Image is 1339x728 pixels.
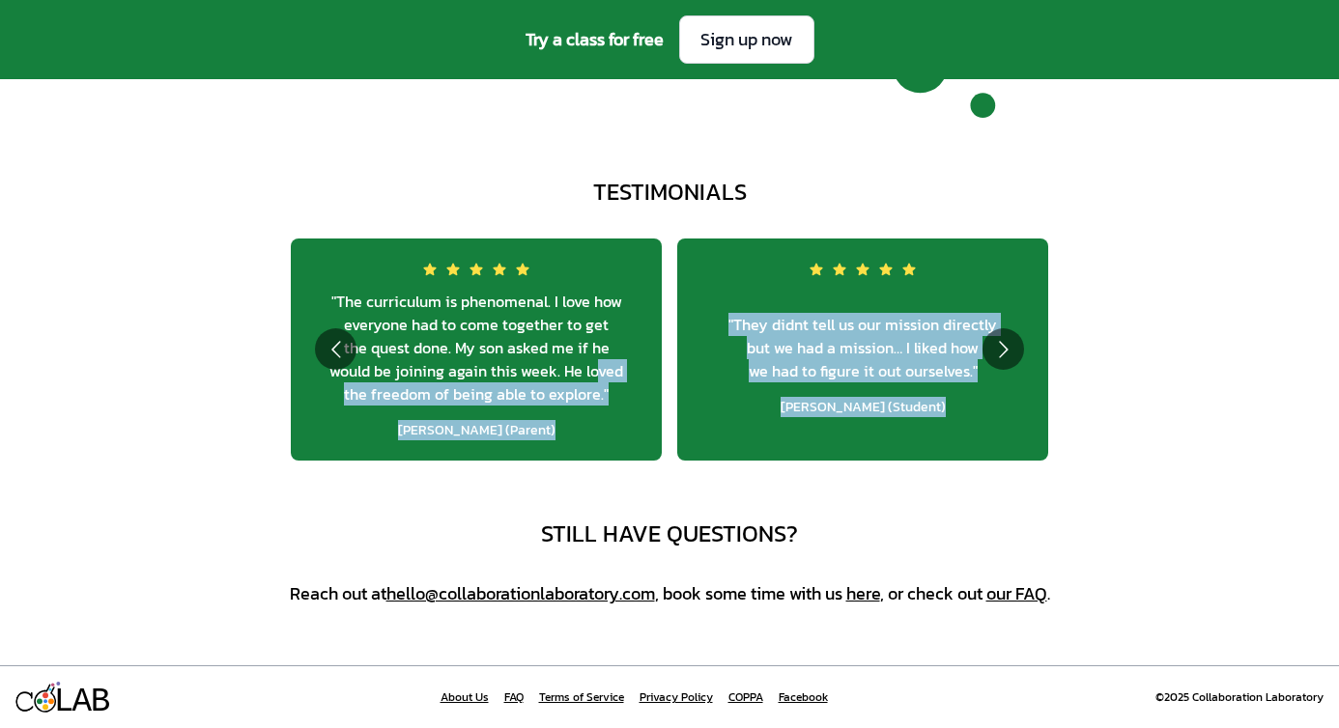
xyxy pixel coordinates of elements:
span: " They didnt tell us our mission directly but we had a mission… I liked how we had to figure it o... [693,313,1033,382]
button: Go to previous slide [315,328,356,370]
div: L [54,682,74,722]
span: Try a class for free [526,26,664,53]
a: FAQ [504,689,524,705]
a: COPPA [728,689,763,705]
a: Facebook [779,689,828,705]
div: Reach out at , book some time with us , or check out . [290,580,1050,607]
div: Still have questions? [541,518,798,549]
div: testimonials [593,177,747,208]
div: B [92,682,112,722]
span: [PERSON_NAME] (Student) [781,398,946,417]
a: Privacy Policy [640,689,713,705]
span: [PERSON_NAME] (Parent) [398,421,556,440]
div: A [72,682,93,722]
a: our FAQ [986,580,1047,606]
div: ©2025 Collaboration Laboratory [1155,689,1324,705]
a: hello@​collaboration​laboratory​.com [386,580,655,606]
a: Sign up now [679,15,814,64]
button: Go to next slide [983,328,1024,370]
span: " The curriculum is phenomenal. I love how everyone had to come together to get the quest done. M... [306,290,646,406]
a: LAB [15,682,112,714]
a: here [846,580,880,606]
a: About Us [441,689,489,705]
a: Terms of Service [539,689,624,705]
